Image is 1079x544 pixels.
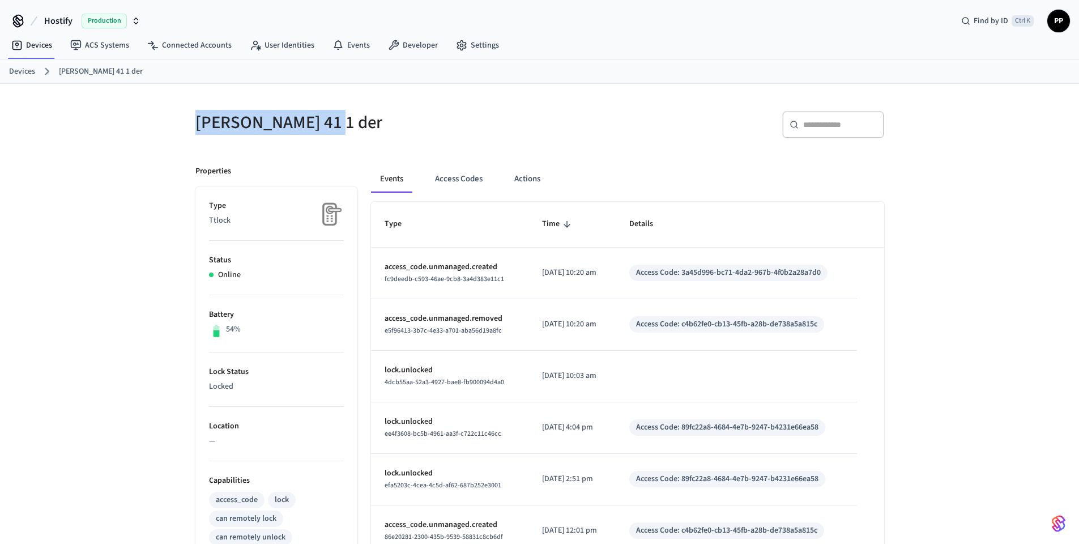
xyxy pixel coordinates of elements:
p: access_code.unmanaged.created [385,519,515,531]
img: SeamLogoGradient.69752ec5.svg [1052,515,1065,533]
span: PP [1048,11,1069,31]
div: access_code [216,494,258,506]
p: lock.unlocked [385,364,515,376]
div: Access Code: c4b62fe0-cb13-45fb-a28b-de738a5a815c [636,525,817,537]
span: Find by ID [974,15,1008,27]
p: Capabilities [209,475,344,487]
a: Settings [447,35,508,56]
p: Lock Status [209,366,344,378]
button: PP [1047,10,1070,32]
div: Access Code: 3a45d996-bc71-4da2-967b-4f0b2a28a7d0 [636,267,821,279]
p: Properties [195,165,231,177]
p: [DATE] 2:51 pm [542,473,602,485]
p: Ttlock [209,215,344,227]
h5: [PERSON_NAME] 41 1 der [195,111,533,134]
span: e5f96413-3b7c-4e33-a701-aba56d19a8fc [385,326,502,335]
div: Find by IDCtrl K [952,11,1043,31]
p: [DATE] 10:03 am [542,370,602,382]
a: Devices [2,35,61,56]
span: Production [82,14,127,28]
p: Locked [209,381,344,393]
span: Time [542,215,574,233]
div: Access Code: 89fc22a8-4684-4e7b-9247-b4231e66ea58 [636,422,818,433]
img: Placeholder Lock Image [315,200,344,228]
p: Location [209,420,344,432]
a: Events [323,35,379,56]
span: 4dcb55aa-52a3-4927-bae8-fb900094d4a0 [385,377,504,387]
span: Details [629,215,668,233]
p: [DATE] 10:20 am [542,318,602,330]
a: ACS Systems [61,35,138,56]
p: Status [209,254,344,266]
p: 54% [226,324,241,335]
p: Battery [209,309,344,321]
button: Access Codes [426,165,492,193]
span: ee4f3608-bc5b-4961-aa3f-c722c11c46cc [385,429,501,439]
button: Actions [505,165,549,193]
p: lock.unlocked [385,416,515,428]
a: Developer [379,35,447,56]
button: Events [371,165,412,193]
div: can remotely lock [216,513,276,525]
p: [DATE] 4:04 pm [542,422,602,433]
p: [DATE] 10:20 am [542,267,602,279]
p: — [209,435,344,447]
span: Ctrl K [1012,15,1034,27]
span: Type [385,215,416,233]
a: [PERSON_NAME] 41 1 der [59,66,143,78]
p: access_code.unmanaged.created [385,261,515,273]
span: efa5203c-4cea-4c5d-af62-687b252e3001 [385,481,501,490]
p: Type [209,200,344,212]
a: Connected Accounts [138,35,241,56]
div: ant example [371,165,884,193]
div: Access Code: 89fc22a8-4684-4e7b-9247-b4231e66ea58 [636,473,818,485]
span: 86e20281-2300-435b-9539-58831c8cb6df [385,532,503,542]
a: User Identities [241,35,323,56]
a: Devices [9,66,35,78]
span: fc9deedb-c593-46ae-9cb8-3a4d383e11c1 [385,274,504,284]
div: lock [275,494,289,506]
span: Hostify [44,14,72,28]
p: access_code.unmanaged.removed [385,313,515,325]
div: can remotely unlock [216,532,285,543]
div: Access Code: c4b62fe0-cb13-45fb-a28b-de738a5a815c [636,318,817,330]
p: lock.unlocked [385,467,515,479]
p: [DATE] 12:01 pm [542,525,602,537]
p: Online [218,269,241,281]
